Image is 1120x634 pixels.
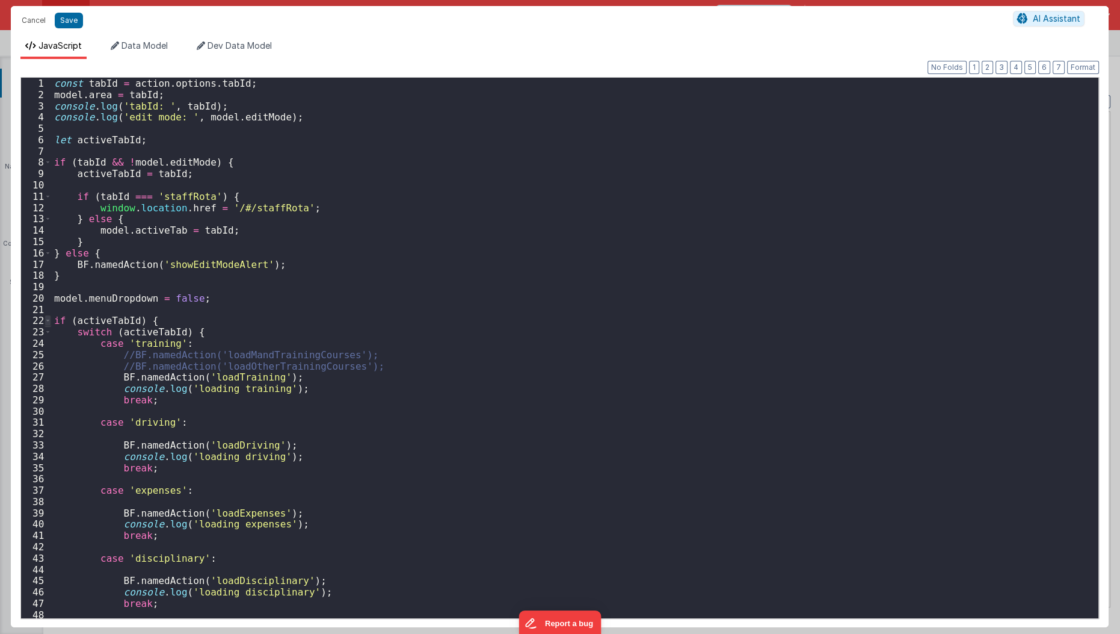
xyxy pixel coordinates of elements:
button: Format [1067,61,1099,74]
div: 17 [21,259,52,270]
button: 1 [969,61,979,74]
span: Data Model [122,40,168,51]
span: AI Assistant [1033,13,1080,23]
div: 18 [21,270,52,281]
div: 48 [21,609,52,621]
div: 7 [21,146,52,157]
button: 4 [1010,61,1022,74]
div: 20 [21,293,52,304]
span: JavaScript [38,40,82,51]
div: 37 [21,485,52,496]
div: 16 [21,247,52,259]
button: Save [55,13,83,28]
div: 39 [21,508,52,519]
div: 36 [21,473,52,485]
button: AI Assistant [1013,11,1085,26]
div: 12 [21,202,52,214]
div: 22 [21,315,52,326]
div: 31 [21,417,52,428]
div: 45 [21,575,52,586]
div: 44 [21,564,52,576]
div: 21 [21,304,52,315]
div: 5 [21,123,52,134]
div: 28 [21,383,52,394]
div: 9 [21,168,52,179]
div: 19 [21,281,52,293]
div: 35 [21,462,52,474]
div: 29 [21,394,52,406]
div: 27 [21,371,52,383]
div: 25 [21,349,52,361]
div: 33 [21,440,52,451]
div: 38 [21,496,52,508]
div: 13 [21,213,52,225]
div: 23 [21,326,52,338]
div: 46 [21,586,52,598]
button: No Folds [928,61,967,74]
button: 5 [1024,61,1036,74]
div: 43 [21,553,52,564]
button: 2 [982,61,993,74]
div: 30 [21,406,52,417]
div: 3 [21,101,52,112]
div: 32 [21,428,52,440]
div: 47 [21,598,52,609]
div: 1 [21,78,52,89]
div: 4 [21,111,52,123]
div: 11 [21,191,52,202]
div: 24 [21,338,52,349]
div: 2 [21,89,52,101]
div: 34 [21,451,52,462]
div: 15 [21,236,52,247]
div: 14 [21,225,52,236]
div: 6 [21,134,52,146]
button: 3 [995,61,1008,74]
div: 26 [21,361,52,372]
div: 42 [21,541,52,553]
div: 41 [21,530,52,541]
button: Cancel [16,12,52,29]
span: Dev Data Model [208,40,272,51]
div: 40 [21,518,52,530]
div: 8 [21,157,52,168]
div: 10 [21,179,52,191]
button: 7 [1053,61,1065,74]
button: 6 [1038,61,1050,74]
